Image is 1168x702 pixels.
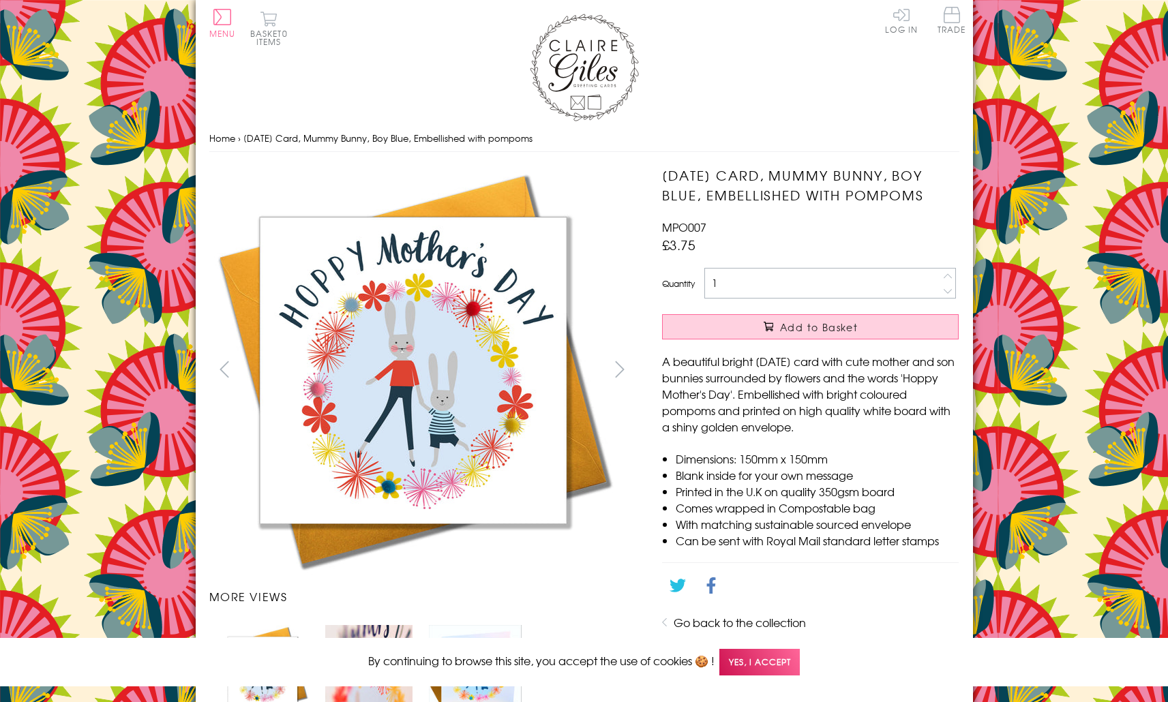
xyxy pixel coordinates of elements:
span: Menu [209,27,236,40]
h1: [DATE] Card, Mummy Bunny, Boy Blue, Embellished with pompoms [662,166,959,205]
img: Claire Giles Greetings Cards [530,14,639,121]
span: › [238,132,241,144]
a: Trade [938,7,966,36]
img: Mother's Day Card, Mummy Bunny, Boy Blue, Embellished with pompoms [209,166,618,575]
span: Add to Basket [780,320,858,334]
button: Basket0 items [250,11,288,46]
span: Yes, I accept [719,649,800,675]
button: prev [209,354,240,384]
button: Menu [209,9,236,37]
li: With matching sustainable sourced envelope [676,516,959,532]
span: 0 items [256,27,288,48]
span: [DATE] Card, Mummy Bunny, Boy Blue, Embellished with pompoms [243,132,533,144]
li: Blank inside for your own message [676,467,959,483]
button: Add to Basket [662,314,959,339]
li: Can be sent with Royal Mail standard letter stamps [676,532,959,549]
a: Go back to the collection [674,614,806,630]
a: Home [209,132,235,144]
h3: More views [209,588,635,605]
li: Comes wrapped in Compostable bag [676,500,959,516]
button: next [604,354,635,384]
li: Printed in the U.K on quality 350gsm board [676,483,959,500]
img: Mother's Day Card, Mummy Bunny, Boy Blue, Embellished with pompoms [635,166,1044,575]
a: Log In [885,7,918,33]
span: £3.75 [662,235,695,254]
li: Dimensions: 150mm x 150mm [676,451,959,467]
nav: breadcrumbs [209,125,959,153]
label: Quantity [662,277,695,290]
p: A beautiful bright [DATE] card with cute mother and son bunnies surrounded by flowers and the wor... [662,353,959,435]
span: MPO007 [662,219,706,235]
span: Trade [938,7,966,33]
